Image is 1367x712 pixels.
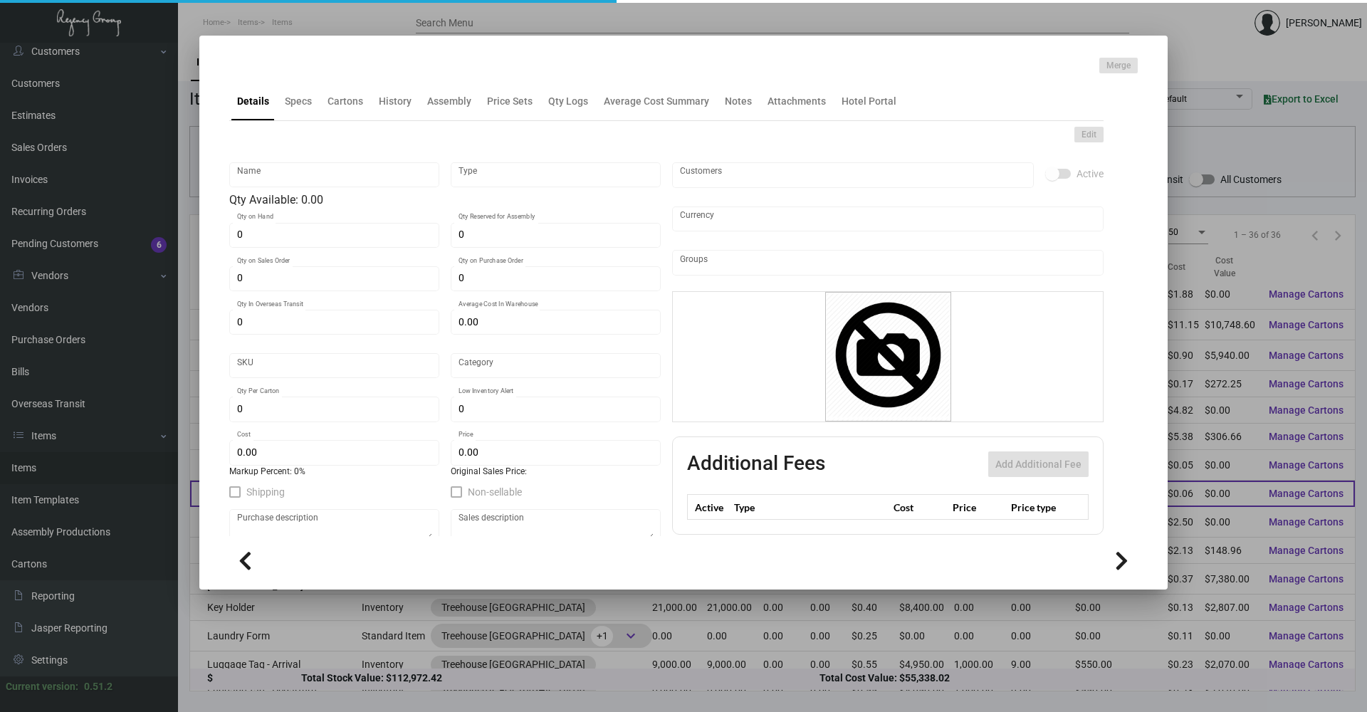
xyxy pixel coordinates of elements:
[548,94,588,109] div: Qty Logs
[890,495,948,520] th: Cost
[1106,60,1131,72] span: Merge
[604,94,709,109] div: Average Cost Summary
[427,94,471,109] div: Assembly
[1081,129,1096,141] span: Edit
[995,459,1081,470] span: Add Additional Fee
[84,679,112,694] div: 0.51.2
[680,169,1027,181] input: Add new..
[1074,127,1104,142] button: Edit
[768,94,826,109] div: Attachments
[285,94,312,109] div: Specs
[487,94,533,109] div: Price Sets
[730,495,890,520] th: Type
[725,94,752,109] div: Notes
[842,94,896,109] div: Hotel Portal
[949,495,1007,520] th: Price
[468,483,522,501] span: Non-sellable
[687,451,825,477] h2: Additional Fees
[1077,165,1104,182] span: Active
[328,94,363,109] div: Cartons
[680,257,1096,268] input: Add new..
[237,94,269,109] div: Details
[246,483,285,501] span: Shipping
[1099,58,1138,73] button: Merge
[988,451,1089,477] button: Add Additional Fee
[688,495,731,520] th: Active
[229,192,661,209] div: Qty Available: 0.00
[379,94,412,109] div: History
[6,679,78,694] div: Current version:
[1007,495,1072,520] th: Price type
